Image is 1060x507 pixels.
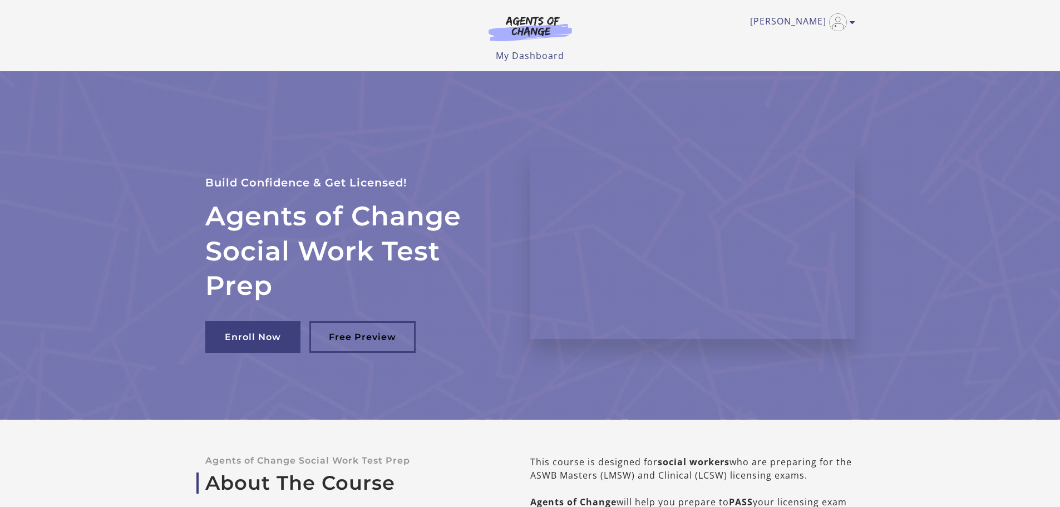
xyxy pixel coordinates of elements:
h2: Agents of Change Social Work Test Prep [205,199,504,303]
a: Enroll Now [205,321,300,353]
a: My Dashboard [496,50,564,62]
p: Agents of Change Social Work Test Prep [205,455,495,466]
a: Toggle menu [750,13,850,31]
a: About The Course [205,471,495,495]
b: social workers [658,456,729,468]
a: Free Preview [309,321,416,353]
img: Agents of Change Logo [477,16,584,41]
p: Build Confidence & Get Licensed! [205,174,504,192]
